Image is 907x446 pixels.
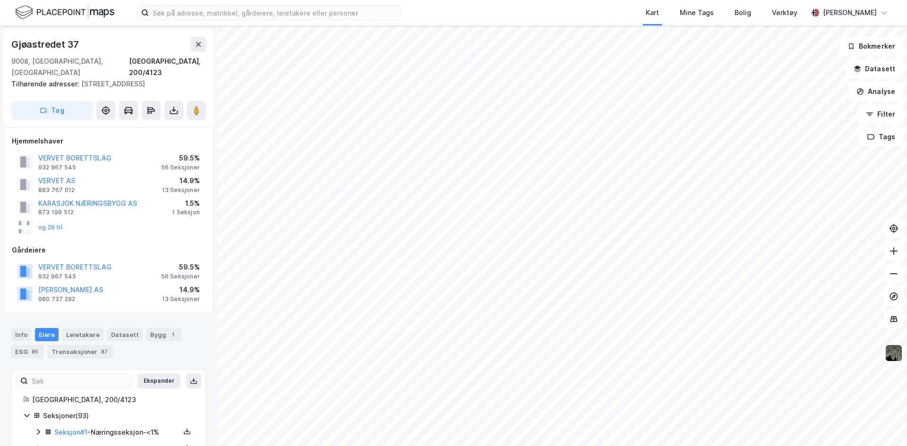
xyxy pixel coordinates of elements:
div: 873 199 512 [38,209,74,216]
div: 56 Seksjoner [161,164,200,171]
div: 13 Seksjoner [162,295,200,303]
button: Analyse [848,82,903,101]
div: 883 767 012 [38,186,75,194]
div: Verktøy [772,7,797,18]
div: 14.9% [162,175,200,186]
div: Gjøastredet 37 [11,37,81,52]
span: Tilhørende adresser: [11,80,81,88]
input: Søk [28,374,131,388]
button: Bokmerker [839,37,903,56]
div: 59.5% [161,261,200,273]
div: 1.5% [172,198,200,209]
div: Datasett [107,328,143,341]
div: Transaksjoner [48,345,113,358]
div: Seksjoner ( 93 ) [43,410,194,421]
div: [GEOGRAPHIC_DATA], 200/4123 [129,56,206,78]
iframe: Chat Widget [860,401,907,446]
img: logo.f888ab2527a4732fd821a326f86c7f29.svg [15,4,114,21]
div: 9008, [GEOGRAPHIC_DATA], [GEOGRAPHIC_DATA] [11,56,129,78]
div: Eiere [35,328,59,341]
button: Tag [11,101,93,120]
div: 59.5% [161,152,200,164]
button: Ekspander [137,373,180,388]
div: 932 967 545 [38,164,76,171]
div: Mine Tags [680,7,714,18]
div: 1 [168,330,178,339]
div: Gårdeiere [12,244,205,256]
div: 85 [30,347,40,356]
div: 14.9% [162,284,200,295]
a: Seksjon#1 [54,428,87,436]
div: Bygg [146,328,181,341]
div: Leietakere [62,328,103,341]
img: 9k= [885,344,903,362]
button: Tags [859,127,903,146]
div: Kart [646,7,659,18]
input: Søk på adresse, matrikkel, gårdeiere, leietakere eller personer [149,6,401,20]
div: Hjemmelshaver [12,135,205,147]
div: [STREET_ADDRESS] [11,78,198,90]
div: 1 Seksjon [172,209,200,216]
div: 87 [99,347,110,356]
div: 56 Seksjoner [161,273,200,280]
div: [PERSON_NAME] [823,7,877,18]
div: 980 737 292 [38,295,75,303]
div: 932 967 545 [38,273,76,280]
button: Datasett [846,59,903,78]
div: 13 Seksjoner [162,186,200,194]
button: Filter [858,105,903,124]
div: Bolig [735,7,751,18]
div: - Næringsseksjon - <1% [54,427,180,438]
div: [GEOGRAPHIC_DATA], 200/4123 [32,394,194,405]
div: Info [11,328,31,341]
div: ESG [11,345,44,358]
